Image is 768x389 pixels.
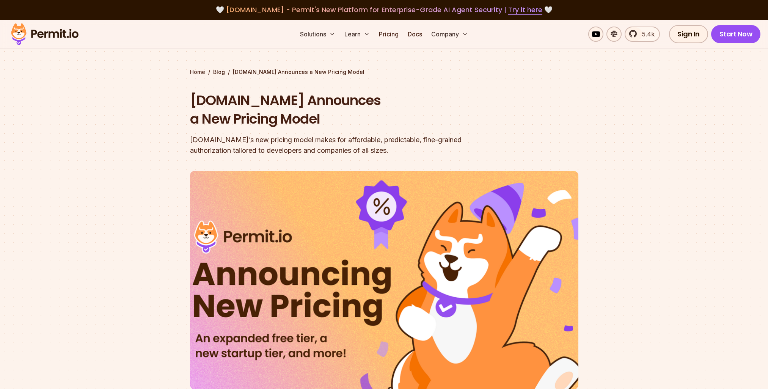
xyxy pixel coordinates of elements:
[213,68,225,76] a: Blog
[428,27,471,42] button: Company
[190,68,205,76] a: Home
[8,21,82,47] img: Permit logo
[508,5,542,15] a: Try it here
[405,27,425,42] a: Docs
[625,27,660,42] a: 5.4k
[190,68,578,76] div: / /
[638,30,655,39] span: 5.4k
[341,27,373,42] button: Learn
[376,27,402,42] a: Pricing
[18,5,750,15] div: 🤍 🤍
[711,25,761,43] a: Start Now
[190,135,481,156] div: [DOMAIN_NAME]’s new pricing model makes for affordable, predictable, fine-grained authorization t...
[226,5,542,14] span: [DOMAIN_NAME] - Permit's New Platform for Enterprise-Grade AI Agent Security |
[190,91,481,129] h1: [DOMAIN_NAME] Announces a New Pricing Model
[297,27,338,42] button: Solutions
[669,25,708,43] a: Sign In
